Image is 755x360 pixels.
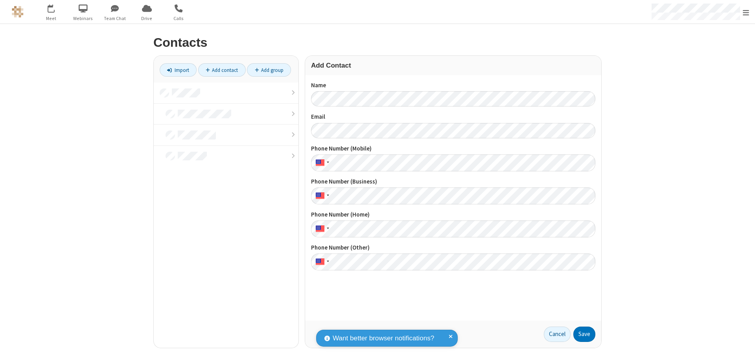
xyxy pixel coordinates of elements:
[311,187,331,204] div: United States: + 1
[311,177,595,186] label: Phone Number (Business)
[53,4,58,10] div: 1
[247,63,291,77] a: Add group
[100,15,130,22] span: Team Chat
[153,36,602,50] h2: Contacts
[311,62,595,69] h3: Add Contact
[311,253,331,270] div: United States: + 1
[573,327,595,342] button: Save
[68,15,98,22] span: Webinars
[311,243,595,252] label: Phone Number (Other)
[37,15,66,22] span: Meet
[735,340,749,354] iframe: Chat
[311,112,595,121] label: Email
[311,220,331,237] div: United States: + 1
[333,333,434,343] span: Want better browser notifications?
[132,15,162,22] span: Drive
[311,144,595,153] label: Phone Number (Mobile)
[311,81,595,90] label: Name
[311,154,331,171] div: United States: + 1
[160,63,197,77] a: Import
[12,6,24,18] img: QA Selenium DO NOT DELETE OR CHANGE
[311,210,595,219] label: Phone Number (Home)
[198,63,246,77] a: Add contact
[544,327,571,342] a: Cancel
[164,15,193,22] span: Calls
